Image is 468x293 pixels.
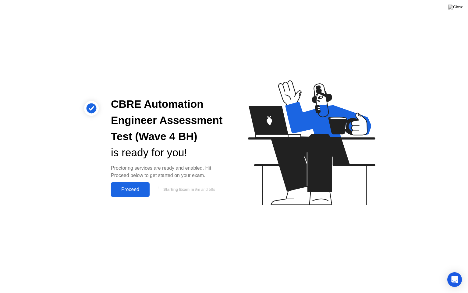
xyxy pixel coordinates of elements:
[195,187,215,192] span: 9m and 58s
[111,145,224,161] div: is ready for you!
[113,187,148,192] div: Proceed
[448,5,463,9] img: Close
[111,165,224,179] div: Proctoring services are ready and enabled. Hit Proceed below to get started on your exam.
[111,96,224,144] div: CBRE Automation Engineer Assessment Test (Wave 4 BH)
[111,182,150,197] button: Proceed
[447,272,462,287] div: Open Intercom Messenger
[153,184,224,195] button: Starting Exam in9m and 58s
